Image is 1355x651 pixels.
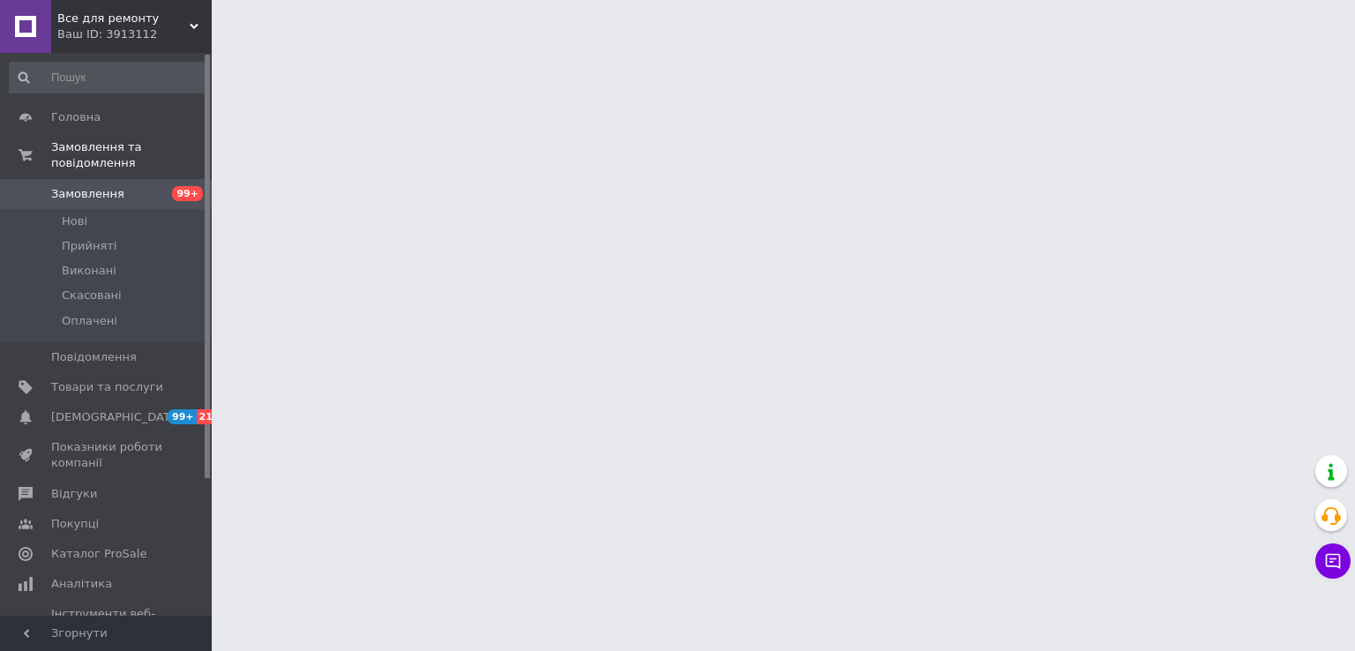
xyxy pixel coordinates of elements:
[62,288,122,303] span: Скасовані
[62,238,116,254] span: Прийняті
[51,516,99,532] span: Покупці
[62,263,116,279] span: Виконані
[51,409,182,425] span: [DEMOGRAPHIC_DATA]
[9,62,208,94] input: Пошук
[51,379,163,395] span: Товари та послуги
[51,546,146,562] span: Каталог ProSale
[62,213,87,229] span: Нові
[51,186,124,202] span: Замовлення
[51,606,163,638] span: Інструменти веб-майстра та SEO
[1315,543,1351,579] button: Чат з покупцем
[62,313,117,329] span: Оплачені
[51,349,137,365] span: Повідомлення
[197,409,217,424] span: 21
[51,576,112,592] span: Аналітика
[168,409,197,424] span: 99+
[51,439,163,471] span: Показники роботи компанії
[51,139,212,171] span: Замовлення та повідомлення
[57,26,212,42] div: Ваш ID: 3913112
[57,11,190,26] span: Все для ремонту
[51,486,97,502] span: Відгуки
[172,186,203,201] span: 99+
[51,109,101,125] span: Головна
